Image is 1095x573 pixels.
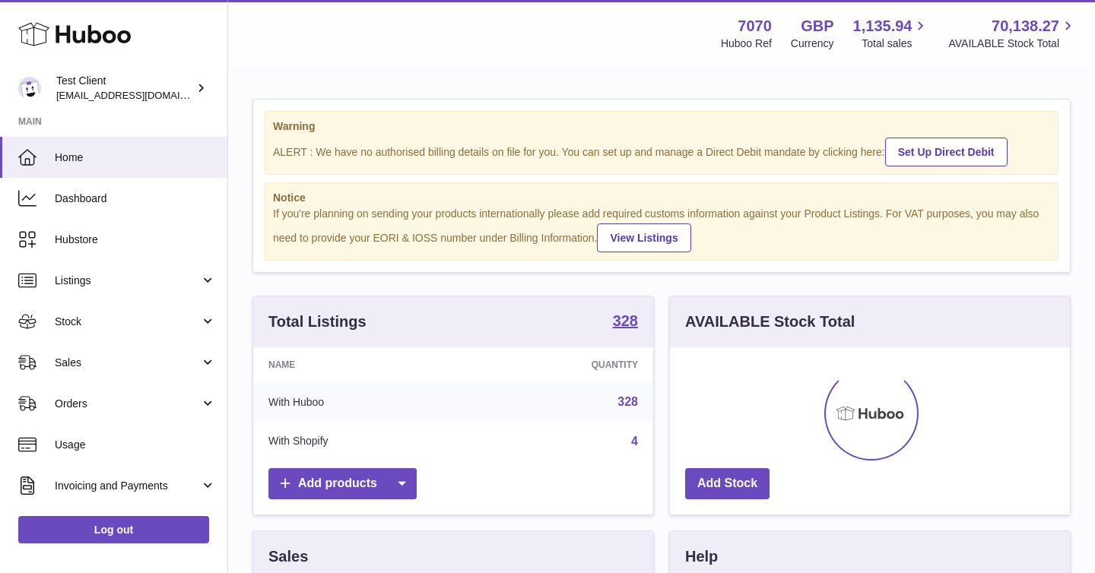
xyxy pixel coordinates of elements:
[948,16,1077,51] a: 70,138.27 AVAILABLE Stock Total
[273,191,1050,205] strong: Notice
[268,468,417,499] a: Add products
[273,119,1050,134] strong: Warning
[948,36,1077,51] span: AVAILABLE Stock Total
[18,77,41,100] img: internalAdmin-7070@internal.huboo.com
[853,16,912,36] span: 1,135.94
[55,479,200,493] span: Invoicing and Payments
[55,315,200,329] span: Stock
[862,36,929,51] span: Total sales
[273,135,1050,166] div: ALERT : We have no authorised billing details on file for you. You can set up and manage a Direct...
[55,150,216,165] span: Home
[55,356,200,370] span: Sales
[56,89,224,101] span: [EMAIL_ADDRESS][DOMAIN_NAME]
[55,192,216,206] span: Dashboard
[268,546,308,567] h3: Sales
[791,36,834,51] div: Currency
[721,36,772,51] div: Huboo Ref
[631,435,638,448] a: 4
[55,438,216,452] span: Usage
[273,207,1050,252] div: If you're planning on sending your products internationally please add required customs informati...
[613,313,638,331] a: 328
[18,516,209,543] a: Log out
[613,313,638,328] strong: 328
[268,312,367,332] h3: Total Listings
[55,233,216,247] span: Hubstore
[885,138,1008,166] a: Set Up Direct Debit
[253,382,469,422] td: With Huboo
[55,274,200,288] span: Listings
[738,16,772,36] strong: 7070
[685,312,855,332] h3: AVAILABLE Stock Total
[253,422,469,461] td: With Shopify
[685,546,718,567] h3: Help
[56,74,193,103] div: Test Client
[55,397,200,411] span: Orders
[597,223,690,252] a: View Listings
[253,347,469,382] th: Name
[992,16,1059,36] span: 70,138.27
[469,347,653,382] th: Quantity
[801,16,833,36] strong: GBP
[853,16,930,51] a: 1,135.94 Total sales
[617,395,638,408] a: 328
[685,468,770,499] a: Add Stock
